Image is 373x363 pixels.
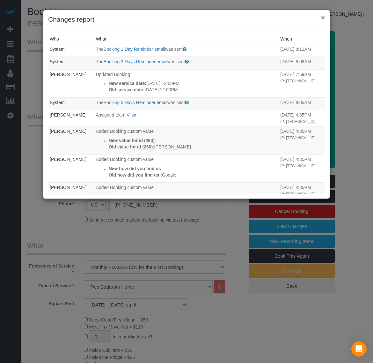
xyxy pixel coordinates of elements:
a: Vilsa [127,112,136,117]
small: IP: [TECHNICAL_ID] [280,79,315,83]
a: [PERSON_NAME] [50,157,86,162]
span: was sent [167,59,185,64]
a: System [50,59,65,64]
a: Booking 1 Day Reminder email [104,47,165,52]
a: [PERSON_NAME] [50,112,86,117]
a: Booking 3 Days Reminder email [104,59,167,64]
small: IP: [TECHNICAL_ID] [280,164,315,168]
td: What [94,183,279,211]
td: What [94,155,279,183]
span: Added Booking custom value [96,185,154,190]
a: System [50,47,65,52]
strong: New service date: [109,81,146,86]
span: The [96,59,104,64]
small: IP: [TECHNICAL_ID] [280,136,315,140]
a: System [50,100,65,105]
td: What [94,126,279,155]
td: Who [48,57,94,70]
strong: New value for id (260): [109,138,156,143]
td: When [279,57,325,70]
th: Who [48,34,94,44]
td: When [279,44,325,57]
td: When [279,155,325,183]
td: Who [48,110,94,126]
small: IP: [TECHNICAL_ID] [280,119,315,124]
td: Who [48,126,94,155]
div: Open Intercom Messenger [351,341,367,357]
strong: New how did you find us : [109,166,164,171]
td: Who [48,97,94,110]
button: × [321,14,325,21]
th: When [279,34,325,44]
h3: Changes report [48,15,325,24]
span: was sent [165,47,183,52]
span: Added Booking custom value [96,129,154,134]
span: The [96,47,104,52]
td: Who [48,183,94,211]
td: When [279,110,325,126]
span: The [96,100,104,105]
td: Who [48,44,94,57]
strong: Old service date: [109,87,145,92]
strong: Old value for id (260): [109,144,154,149]
p: Google [109,172,277,178]
span: Added Booking custom value [96,157,154,162]
p: [DATE] 12:00PM [109,87,277,93]
a: [PERSON_NAME] [50,129,86,134]
td: When [279,183,325,211]
p: [PERSON_NAME] [109,144,277,150]
strong: Old how did you find us : [109,172,162,178]
td: Who [48,155,94,183]
small: IP: [TECHNICAL_ID] [280,192,315,196]
td: What [94,110,279,126]
a: Booking 3 Days Reminder email [104,100,167,105]
a: [PERSON_NAME] [50,72,86,77]
p: [DATE] 12:00PM [109,80,277,87]
td: What [94,69,279,97]
span: was sent [167,100,185,105]
td: What [94,97,279,110]
td: When [279,69,325,97]
td: Who [48,69,94,97]
td: When [279,126,325,155]
span: Assigned team: [96,112,127,117]
span: Updated Booking [96,72,130,77]
th: What [94,34,279,44]
td: When [279,97,325,110]
td: What [94,44,279,57]
a: [PERSON_NAME] [50,185,86,190]
sui-modal: Changes report [43,10,330,199]
td: What [94,57,279,70]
